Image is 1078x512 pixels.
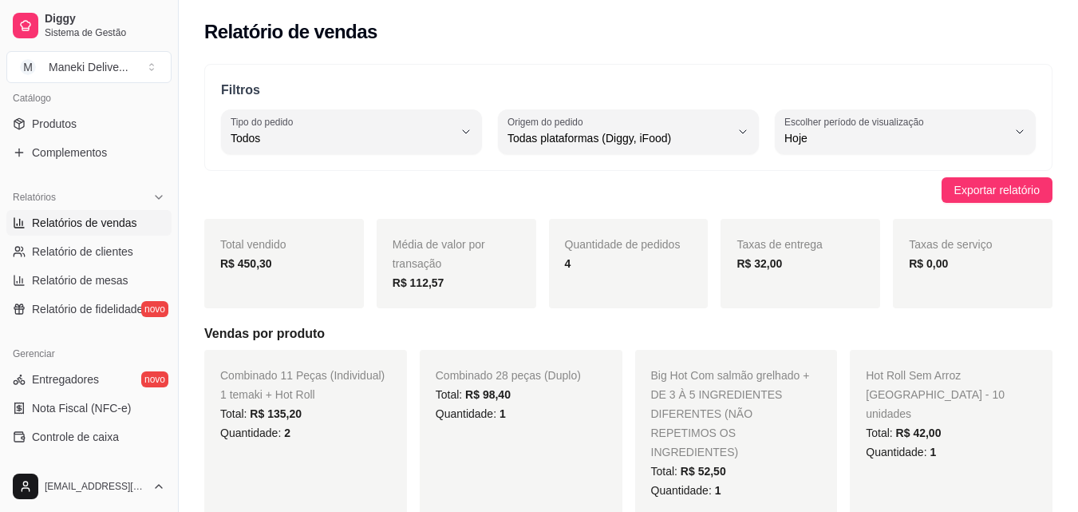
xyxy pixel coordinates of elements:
span: Taxas de serviço [909,238,992,251]
button: [EMAIL_ADDRESS][DOMAIN_NAME] [6,467,172,506]
p: Filtros [221,81,1036,100]
a: Relatório de mesas [6,268,172,293]
span: Total: [651,465,726,478]
span: 1 [715,484,721,497]
span: Relatório de mesas [32,272,128,288]
span: Controle de caixa [32,429,119,445]
span: Total: [220,407,302,420]
a: Nota Fiscal (NFC-e) [6,395,172,421]
a: Relatório de clientes [6,239,172,264]
button: Tipo do pedidoTodos [221,109,482,154]
span: Total vendido [220,238,286,251]
span: Hoje [784,130,1007,146]
span: Quantidade: [220,427,290,439]
span: Taxas de entrega [736,238,822,251]
span: Quantidade: [651,484,721,497]
span: R$ 52,50 [681,465,726,478]
span: Total: [436,388,511,401]
span: Big Hot Com salmão grelhado + DE 3 À 5 INGREDIENTES DIFERENTES (NÃO REPETIMOS OS INGREDIENTES) [651,369,810,458]
button: Exportar relatório [942,177,1052,203]
a: Complementos [6,140,172,165]
button: Origem do pedidoTodas plataformas (Diggy, iFood) [498,109,759,154]
strong: R$ 32,00 [736,257,782,270]
h2: Relatório de vendas [204,19,377,45]
a: Controle de caixa [6,424,172,450]
span: Relatório de clientes [32,244,133,260]
span: Relatórios de vendas [32,215,137,231]
div: Maneki Delive ... [49,59,128,75]
label: Tipo do pedido [231,115,298,129]
span: Média de valor por transação [393,238,485,270]
span: Sistema de Gestão [45,26,165,39]
span: Controle de fiado [32,458,117,474]
span: R$ 42,00 [896,427,942,439]
strong: 4 [565,257,571,270]
h5: Vendas por produto [204,324,1052,343]
div: Gerenciar [6,341,172,367]
span: M [20,59,36,75]
span: Combinado 28 peças (Duplo) [436,369,581,382]
a: Relatório de fidelidadenovo [6,296,172,322]
a: Relatórios de vendas [6,210,172,236]
span: [EMAIL_ADDRESS][DOMAIN_NAME] [45,480,146,493]
span: R$ 98,40 [465,388,511,401]
span: 2 [284,427,290,439]
a: Controle de fiado [6,453,172,478]
span: 1 [500,407,506,420]
a: Produtos [6,111,172,137]
span: R$ 135,20 [250,407,302,420]
span: Combinado 11 Peças (Individual) 1 temaki + Hot Roll [220,369,385,401]
strong: R$ 112,57 [393,276,444,289]
span: 1 [930,446,936,458]
strong: R$ 450,30 [220,257,272,270]
span: Relatórios [13,191,56,204]
span: Quantidade de pedidos [565,238,681,251]
span: Hot Roll Sem Arroz [GEOGRAPHIC_DATA] - 10 unidades [866,369,1005,420]
span: Entregadores [32,371,99,387]
span: Nota Fiscal (NFC-e) [32,400,131,416]
span: Complementos [32,145,107,161]
span: Todas plataformas (Diggy, iFood) [507,130,730,146]
span: Exportar relatório [954,181,1040,199]
label: Origem do pedido [507,115,588,129]
label: Escolher período de visualização [784,115,929,129]
span: Todos [231,130,453,146]
span: Diggy [45,12,165,26]
div: Catálogo [6,85,172,111]
span: Quantidade: [866,446,936,458]
strong: R$ 0,00 [909,257,948,270]
button: Select a team [6,51,172,83]
span: Produtos [32,116,77,132]
span: Relatório de fidelidade [32,301,143,317]
a: Entregadoresnovo [6,367,172,392]
span: Total: [866,427,941,439]
span: Quantidade: [436,407,506,420]
button: Escolher período de visualizaçãoHoje [775,109,1036,154]
a: DiggySistema de Gestão [6,6,172,45]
